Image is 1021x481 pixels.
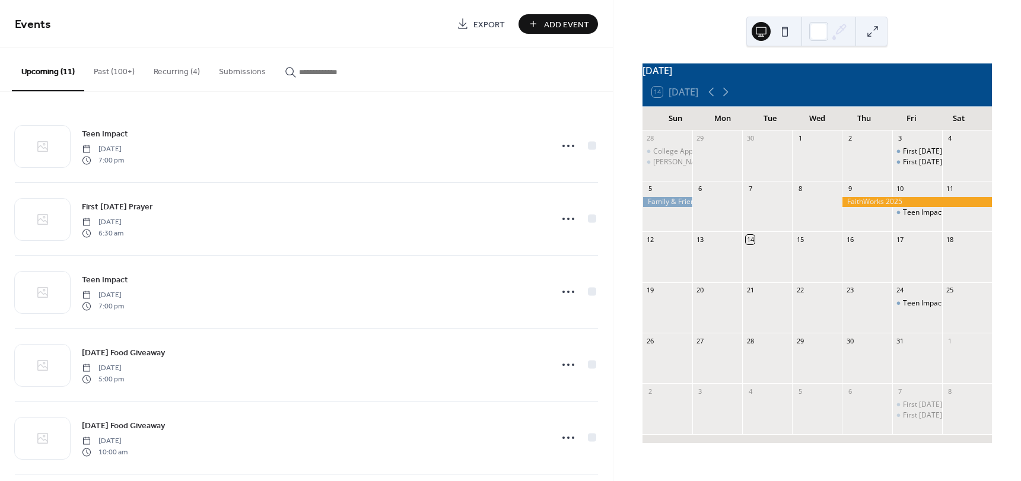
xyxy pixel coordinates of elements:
[82,128,128,141] span: Teen Impact
[82,363,124,374] span: [DATE]
[82,200,152,214] a: First [DATE] Prayer
[84,48,144,90] button: Past (100+)
[646,336,655,345] div: 26
[82,447,128,457] span: 10:00 am
[643,63,992,78] div: [DATE]
[82,144,124,155] span: [DATE]
[646,286,655,295] div: 19
[696,387,705,396] div: 3
[82,273,128,286] a: Teen Impact
[448,14,514,34] a: Export
[82,228,123,238] span: 6:30 am
[896,134,905,143] div: 3
[896,184,905,193] div: 10
[903,208,944,218] div: Teen Impact
[845,387,854,396] div: 6
[643,146,692,157] div: College Application Essay Writing Workshop
[82,420,165,432] span: [DATE] Food Giveaway
[12,48,84,91] button: Upcoming (11)
[903,410,966,421] div: First [DATE] Prayer
[696,336,705,345] div: 27
[746,235,755,244] div: 14
[82,290,124,301] span: [DATE]
[946,336,955,345] div: 1
[796,286,804,295] div: 22
[896,286,905,295] div: 24
[892,400,942,410] div: First Friday Prayer
[842,197,992,207] div: FaithWorks 2025
[946,387,955,396] div: 8
[696,286,705,295] div: 20
[841,107,888,130] div: Thu
[746,134,755,143] div: 30
[892,410,942,421] div: First Friday Prayer
[643,157,692,167] div: Bishop Smith at Ebenezer House of Prayer
[793,107,841,130] div: Wed
[646,184,655,193] div: 5
[796,235,804,244] div: 15
[473,18,505,31] span: Export
[82,419,165,432] a: [DATE] Food Giveaway
[646,387,655,396] div: 2
[746,336,755,345] div: 28
[696,134,705,143] div: 29
[82,127,128,141] a: Teen Impact
[845,184,854,193] div: 9
[519,14,598,34] button: Add Event
[896,235,905,244] div: 17
[796,387,804,396] div: 5
[896,336,905,345] div: 31
[892,298,942,308] div: Teen Impact
[903,298,944,308] div: Teen Impact
[646,134,655,143] div: 28
[696,235,705,244] div: 13
[82,374,124,384] span: 5:00 pm
[696,184,705,193] div: 6
[845,235,854,244] div: 16
[699,107,746,130] div: Mon
[82,436,128,447] span: [DATE]
[82,155,124,165] span: 7:00 pm
[643,197,692,207] div: Family & Friends Day
[892,146,942,157] div: First Friday Prayer
[82,217,123,228] span: [DATE]
[653,146,798,157] div: College Application Essay Writing Workshop
[544,18,589,31] span: Add Event
[903,157,966,167] div: First [DATE] Prayer
[796,336,804,345] div: 29
[796,184,804,193] div: 8
[144,48,209,90] button: Recurring (4)
[903,146,966,157] div: First [DATE] Prayer
[746,387,755,396] div: 4
[82,301,124,311] span: 7:00 pm
[82,347,165,359] span: [DATE] Food Giveaway
[903,400,966,410] div: First [DATE] Prayer
[946,286,955,295] div: 25
[896,387,905,396] div: 7
[652,107,699,130] div: Sun
[82,274,128,286] span: Teen Impact
[946,134,955,143] div: 4
[15,13,51,36] span: Events
[746,286,755,295] div: 21
[746,107,794,130] div: Tue
[946,235,955,244] div: 18
[845,336,854,345] div: 30
[888,107,936,130] div: Fri
[646,235,655,244] div: 12
[796,134,804,143] div: 1
[82,346,165,359] a: [DATE] Food Giveaway
[935,107,982,130] div: Sat
[845,134,854,143] div: 2
[892,157,942,167] div: First Friday Prayer
[746,184,755,193] div: 7
[845,286,854,295] div: 23
[82,201,152,214] span: First [DATE] Prayer
[892,208,942,218] div: Teen Impact
[209,48,275,90] button: Submissions
[653,157,848,167] div: [PERSON_NAME] [PERSON_NAME] at [GEOGRAPHIC_DATA]
[946,184,955,193] div: 11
